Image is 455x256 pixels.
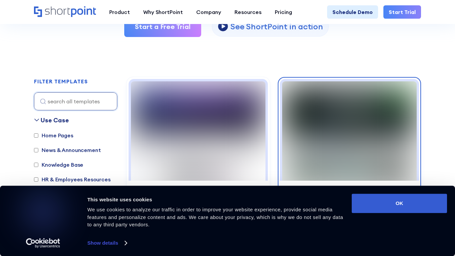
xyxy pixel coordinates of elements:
img: Intranet Layout 2 – SharePoint Homepage Design: Modern homepage for news, tools, people, and events. [131,81,265,181]
input: News & Announcement [34,148,38,152]
input: HR & Employees Resources [34,177,38,182]
p: See ShortPoint in action [230,21,323,32]
a: Intranet Layout 2 – SharePoint Homepage Design: Modern homepage for news, tools, people, and even... [127,77,270,217]
a: Resources [228,5,268,19]
label: News & Announcement [34,146,101,154]
button: OK [352,194,447,213]
span: We use cookies to analyze our traffic in order to improve your website experience, provide social... [87,207,343,227]
div: Company [196,8,221,16]
div: Resources [234,8,261,16]
a: Start a Free Trial [124,16,201,37]
img: logo [28,196,58,226]
div: Why ShortPoint [143,8,183,16]
h2: FILTER TEMPLATES [34,79,88,85]
label: Home Pages [34,131,73,139]
a: Schedule Demo [327,5,378,19]
input: search all templates [34,92,117,110]
a: Home [34,6,96,18]
a: Intranet Layout 6 – SharePoint Homepage Design: Personalized intranet homepage for search, news, ... [278,77,421,217]
a: open lightbox [212,17,328,37]
a: Company [190,5,228,19]
label: Knowledge Base [34,161,83,169]
label: HR & Employees Resources [34,175,110,183]
input: Knowledge Base [34,163,38,167]
a: Why ShortPoint [137,5,190,19]
div: This website uses cookies [87,196,344,204]
input: Home Pages [34,133,38,138]
a: Show details [87,238,127,248]
a: Usercentrics Cookiebot - opens in a new window [14,238,72,248]
img: Intranet Layout 6 – SharePoint Homepage Design: Personalized intranet homepage for search, news, ... [282,81,417,181]
div: Use Case [41,116,69,125]
a: Pricing [268,5,299,19]
a: Start Trial [383,5,421,19]
div: Product [109,8,130,16]
a: Product [103,5,137,19]
div: Pricing [275,8,292,16]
